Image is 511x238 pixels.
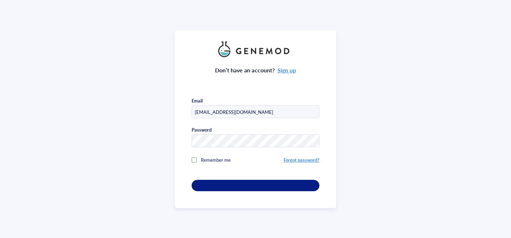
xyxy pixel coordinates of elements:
a: Forgot password? [284,156,319,163]
div: Email [192,98,203,104]
div: Don’t have an account? [215,66,296,75]
span: Remember me [201,156,231,163]
img: genemod_logo_light-BcqUzbGq.png [218,41,293,57]
a: Sign up [278,66,296,74]
div: Password [192,127,211,133]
